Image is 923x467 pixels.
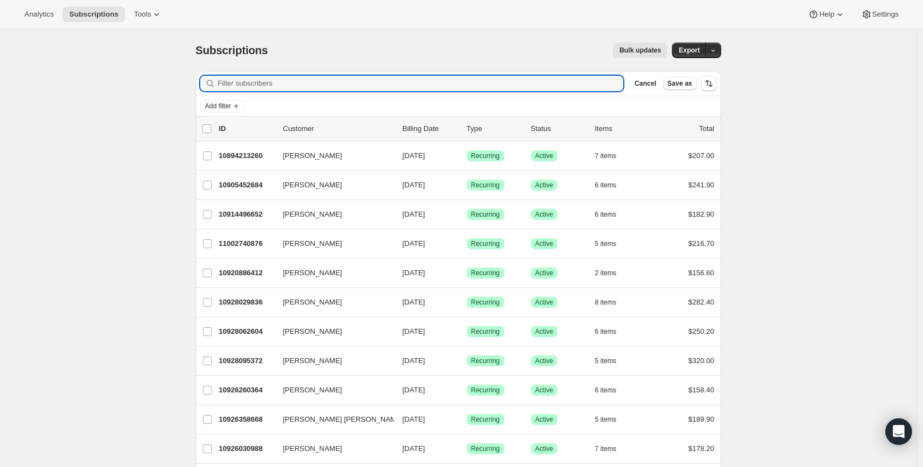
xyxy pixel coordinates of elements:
span: [DATE] [403,210,425,218]
span: [PERSON_NAME] [283,297,342,308]
p: 10914496652 [219,209,274,220]
span: $250.20 [689,327,715,335]
button: Cancel [630,77,660,90]
p: Status [531,123,586,134]
button: [PERSON_NAME] [277,206,387,223]
span: [DATE] [403,151,425,160]
span: 5 items [595,239,617,248]
p: 10928029836 [219,297,274,308]
span: [DATE] [403,298,425,306]
span: [PERSON_NAME] [283,267,342,279]
button: 6 items [595,177,629,193]
button: [PERSON_NAME] [277,293,387,311]
span: 2 items [595,269,617,277]
button: [PERSON_NAME] [277,147,387,165]
span: Active [535,210,554,219]
span: 6 items [595,210,617,219]
div: 10928029836[PERSON_NAME][DATE]SuccessRecurringSuccessActive8 items$282.40 [219,295,715,310]
button: [PERSON_NAME] [PERSON_NAME] [277,411,387,428]
p: Total [699,123,714,134]
button: [PERSON_NAME] [277,381,387,399]
button: Sort the results [701,76,717,91]
span: Cancel [634,79,656,88]
span: $156.60 [689,269,715,277]
button: Export [672,43,706,58]
span: Subscriptions [69,10,118,19]
span: $158.40 [689,386,715,394]
span: Add filter [205,102,231,111]
span: Recurring [471,327,500,336]
span: Tools [134,10,151,19]
button: Help [801,7,852,22]
span: [PERSON_NAME] [PERSON_NAME] [283,414,403,425]
button: [PERSON_NAME] [277,264,387,282]
button: Settings [854,7,905,22]
button: 7 items [595,441,629,456]
span: [PERSON_NAME] [283,238,342,249]
span: Active [535,386,554,395]
span: $207.00 [689,151,715,160]
div: 10928095372[PERSON_NAME][DATE]SuccessRecurringSuccessActive5 items$320.00 [219,353,715,369]
div: 10920886412[PERSON_NAME][DATE]SuccessRecurringSuccessActive2 items$156.60 [219,265,715,281]
span: 8 items [595,298,617,307]
span: [DATE] [403,181,425,189]
span: Recurring [471,151,500,160]
span: 6 items [595,386,617,395]
p: 10894213260 [219,150,274,161]
span: 7 items [595,151,617,160]
span: Analytics [24,10,54,19]
span: [PERSON_NAME] [283,385,342,396]
button: 8 items [595,295,629,310]
span: $282.40 [689,298,715,306]
span: Recurring [471,210,500,219]
span: Recurring [471,415,500,424]
p: 10905452684 [219,180,274,191]
span: Recurring [471,181,500,190]
div: Items [595,123,650,134]
button: 7 items [595,148,629,164]
div: 10926260364[PERSON_NAME][DATE]SuccessRecurringSuccessActive6 items$158.40 [219,382,715,398]
span: Recurring [471,386,500,395]
span: $189.90 [689,415,715,423]
div: 10926358668[PERSON_NAME] [PERSON_NAME][DATE]SuccessRecurringSuccessActive5 items$189.90 [219,412,715,427]
span: $241.90 [689,181,715,189]
span: [PERSON_NAME] [283,443,342,454]
span: Active [535,151,554,160]
button: Analytics [18,7,60,22]
span: [PERSON_NAME] [283,355,342,366]
span: Subscriptions [196,44,268,56]
span: 7 items [595,444,617,453]
span: Help [819,10,834,19]
button: 6 items [595,207,629,222]
p: 10928095372 [219,355,274,366]
div: 10928062604[PERSON_NAME][DATE]SuccessRecurringSuccessActive6 items$250.20 [219,324,715,339]
div: 10926030988[PERSON_NAME][DATE]SuccessRecurringSuccessActive7 items$178.20 [219,441,715,456]
button: Subscriptions [62,7,125,22]
p: 10926030988 [219,443,274,454]
span: Recurring [471,356,500,365]
span: [DATE] [403,415,425,423]
button: 6 items [595,324,629,339]
div: Type [467,123,522,134]
span: [DATE] [403,356,425,365]
span: Active [535,269,554,277]
span: $320.00 [689,356,715,365]
span: [DATE] [403,386,425,394]
p: 10920886412 [219,267,274,279]
button: [PERSON_NAME] [277,235,387,253]
span: Active [535,181,554,190]
button: [PERSON_NAME] [277,176,387,194]
button: Bulk updates [613,43,668,58]
div: 11002740876[PERSON_NAME][DATE]SuccessRecurringSuccessActive5 items$216.70 [219,236,715,251]
button: 6 items [595,382,629,398]
span: [DATE] [403,269,425,277]
button: 5 items [595,412,629,427]
span: Recurring [471,269,500,277]
span: Active [535,298,554,307]
span: Active [535,327,554,336]
span: Active [535,415,554,424]
span: 5 items [595,356,617,365]
span: [DATE] [403,444,425,453]
button: Add filter [200,99,244,113]
p: ID [219,123,274,134]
